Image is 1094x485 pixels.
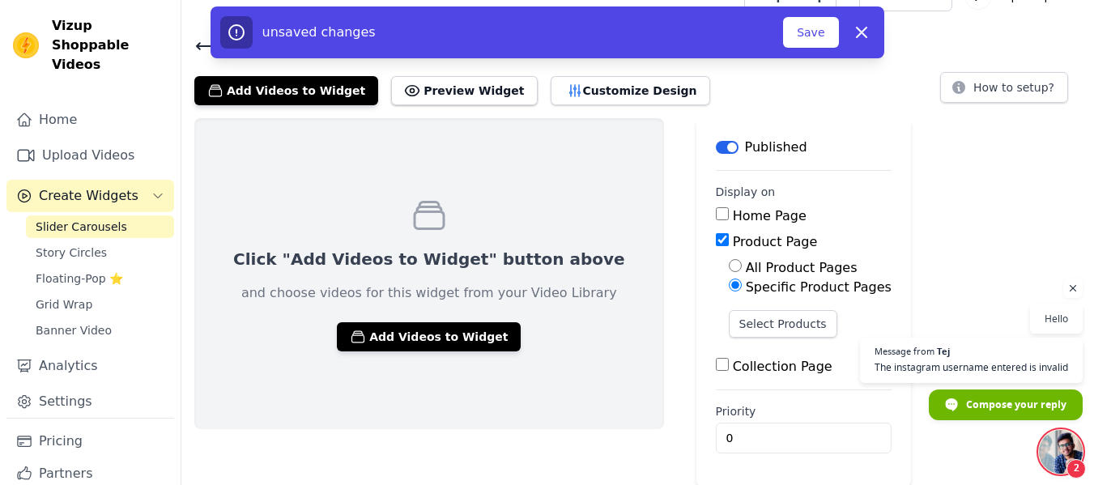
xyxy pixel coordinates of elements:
label: Collection Page [733,359,832,374]
span: Message from [875,347,934,355]
button: Save [783,17,838,48]
label: Product Page [733,234,818,249]
button: Create Widgets [6,180,174,212]
a: Slider Carousels [26,215,174,238]
a: Open chat [1039,430,1083,474]
button: Customize Design [551,76,710,105]
button: Add Videos to Widget [337,322,521,351]
a: Grid Wrap [26,293,174,316]
span: Compose your reply [966,390,1066,419]
span: Create Widgets [39,186,138,206]
a: Banner Video [26,319,174,342]
button: Add Videos to Widget [194,76,378,105]
span: The instagram username entered is invalid [875,359,1068,375]
span: Story Circles [36,245,107,261]
span: Tej [937,347,950,355]
a: Story Circles [26,241,174,264]
label: Home Page [733,208,807,223]
span: 2 [1066,459,1086,479]
span: unsaved changes [262,24,376,40]
span: Floating-Pop ⭐ [36,270,123,287]
a: Upload Videos [6,139,174,172]
span: Slider Carousels [36,219,127,235]
span: Hello [1045,311,1068,326]
a: How to setup? [940,83,1068,99]
a: Settings [6,385,174,418]
p: Click "Add Videos to Widget" button above [233,248,625,270]
legend: Display on [716,184,776,200]
a: Pricing [6,425,174,457]
p: Published [745,138,807,157]
span: Grid Wrap [36,296,92,313]
a: Floating-Pop ⭐ [26,267,174,290]
button: Select Products [729,310,837,338]
label: All Product Pages [746,260,858,275]
a: Analytics [6,350,174,382]
label: Priority [716,403,892,419]
button: Preview Widget [391,76,537,105]
span: Banner Video [36,322,112,338]
a: Home [6,104,174,136]
button: How to setup? [940,72,1068,103]
label: Specific Product Pages [746,279,892,295]
p: and choose videos for this widget from your Video Library [241,283,617,303]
